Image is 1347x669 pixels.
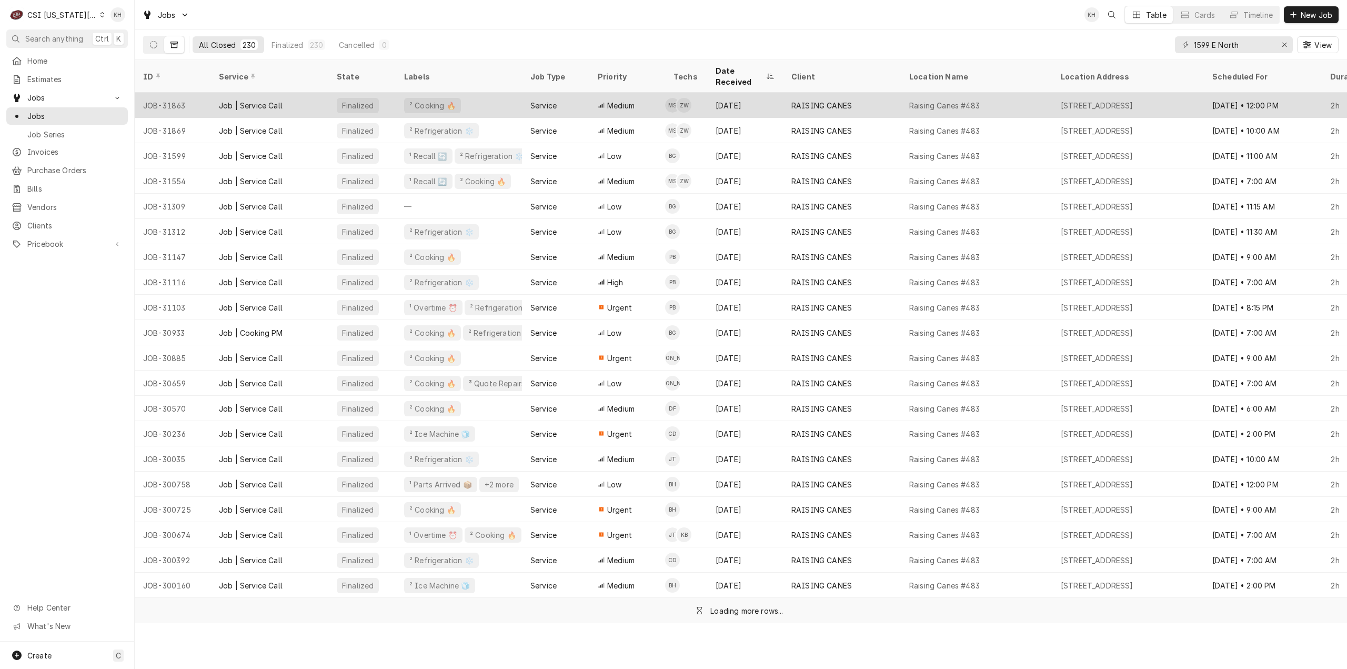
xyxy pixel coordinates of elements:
[1061,479,1133,490] div: [STREET_ADDRESS]
[27,202,123,213] span: Vendors
[530,428,557,440] div: Service
[1061,277,1133,288] div: [STREET_ADDRESS]
[1061,125,1133,136] div: [STREET_ADDRESS]
[665,224,680,239] div: Brian Gonzalez's Avatar
[219,100,283,111] div: Job | Service Call
[219,151,283,162] div: Job | Service Call
[381,39,387,51] div: 0
[791,277,852,288] div: RAISING CANES
[665,199,680,214] div: BG
[1061,302,1133,313] div: [STREET_ADDRESS]
[673,71,699,82] div: Techs
[677,98,691,113] div: ZW
[6,126,128,143] a: Job Series
[1061,403,1133,414] div: [STREET_ADDRESS]
[607,403,635,414] span: Medium
[469,302,535,313] div: ² Refrigeration ❄️
[530,403,557,414] div: Service
[404,71,514,82] div: Labels
[607,454,635,465] span: Medium
[219,428,283,440] div: Job | Service Call
[341,252,375,263] div: Finalized
[909,353,980,364] div: Raising Canes #483
[25,33,83,44] span: Search anything
[1212,71,1311,82] div: Scheduled For
[665,401,680,416] div: David Fannin's Avatar
[707,497,783,522] div: [DATE]
[707,446,783,472] div: [DATE]
[677,123,691,138] div: Zach Wilson's Avatar
[530,327,557,338] div: Service
[530,226,557,237] div: Service
[135,118,210,143] div: JOB-31869
[27,238,107,249] span: Pricebook
[607,277,624,288] span: High
[408,378,457,389] div: ² Cooking 🔥
[27,651,52,660] span: Create
[1204,371,1322,396] div: [DATE] • 7:00 AM
[408,403,457,414] div: ² Cooking 🔥
[408,353,457,364] div: ² Cooking 🔥
[135,244,210,269] div: JOB-31147
[530,454,557,465] div: Service
[665,300,680,315] div: Phil Bustamante's Avatar
[665,426,680,441] div: CD
[27,220,123,231] span: Clients
[665,148,680,163] div: BG
[677,98,691,113] div: Zach Wilson's Avatar
[6,599,128,616] a: Go to Help Center
[909,403,980,414] div: Raising Canes #483
[408,226,475,237] div: ² Refrigeration ❄️
[665,351,680,365] div: [PERSON_NAME]
[396,194,522,219] div: —
[1103,6,1120,23] button: Open search
[665,275,680,289] div: PB
[1204,219,1322,244] div: [DATE] • 11:30 AM
[1194,36,1273,53] input: Keyword search
[1061,151,1133,162] div: [STREET_ADDRESS]
[607,479,621,490] span: Low
[665,502,680,517] div: BH
[1061,176,1133,187] div: [STREET_ADDRESS]
[341,454,375,465] div: Finalized
[116,650,121,661] span: C
[6,198,128,216] a: Vendors
[707,118,783,143] div: [DATE]
[110,7,125,22] div: KH
[341,403,375,414] div: Finalized
[219,252,283,263] div: Job | Service Call
[341,302,375,313] div: Finalized
[6,617,128,635] a: Go to What's New
[110,7,125,22] div: Kelsey Hetlage's Avatar
[665,98,680,113] div: MS
[665,401,680,416] div: DF
[408,252,457,263] div: ² Cooking 🔥
[6,143,128,161] a: Invoices
[219,226,283,237] div: Job | Service Call
[341,125,375,136] div: Finalized
[1061,252,1133,263] div: [STREET_ADDRESS]
[408,479,473,490] div: ¹ Parts Arrived 📦
[530,504,557,515] div: Service
[341,151,375,162] div: Finalized
[6,71,128,88] a: Estimates
[1284,6,1339,23] button: New Job
[9,7,24,22] div: CSI Kansas City's Avatar
[1204,396,1322,421] div: [DATE] • 6:00 AM
[665,275,680,289] div: Phil Bustamante's Avatar
[909,378,980,389] div: Raising Canes #483
[707,371,783,396] div: [DATE]
[677,123,691,138] div: ZW
[1204,320,1322,345] div: [DATE] • 7:00 AM
[135,472,210,497] div: JOB-300758
[135,143,210,168] div: JOB-31599
[909,201,980,212] div: Raising Canes #483
[607,327,621,338] span: Low
[1061,226,1133,237] div: [STREET_ADDRESS]
[408,151,448,162] div: ¹ Recall 🔄
[1204,497,1322,522] div: [DATE] • 9:00 AM
[6,217,128,234] a: Clients
[27,74,123,85] span: Estimates
[219,201,283,212] div: Job | Service Call
[791,327,852,338] div: RAISING CANES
